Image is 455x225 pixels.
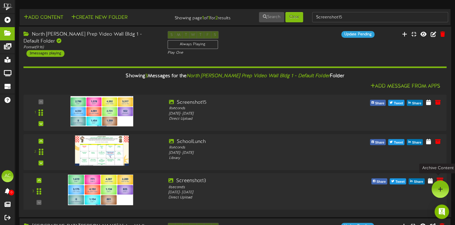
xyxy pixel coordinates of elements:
div: Screenshot13 [168,178,337,185]
div: Direct Upload [169,116,336,122]
strong: 2 [215,15,217,21]
div: Always Playing [168,40,218,49]
div: [DATE] - [DATE] [169,151,336,156]
button: Clear [285,12,303,22]
div: 8 seconds [169,106,336,111]
div: Open Intercom Messenger [435,204,449,219]
input: -- Search Folders by Name -- [312,12,448,22]
button: Search [259,12,284,22]
span: Tweet [394,179,406,185]
button: Create New Folder [69,14,129,21]
div: [DATE] - [DATE] [169,111,336,116]
img: 2f9dc323-c2cf-4f7c-b210-8ad36008da3b.png [75,135,128,166]
span: Share [411,139,423,146]
span: Share [411,100,423,107]
button: Tweet [388,100,404,106]
button: Share [407,100,423,106]
button: Share [409,178,425,184]
img: 2f86b598-4c2c-43b8-ab43-3df725dc75ae.png [68,174,133,205]
div: Update Pending [341,31,374,38]
div: 3 messages playing [26,50,64,57]
span: Share [375,179,387,185]
span: Tweet [393,100,404,107]
button: Share [407,139,423,145]
div: 8 seconds [169,145,336,151]
span: Share [413,179,424,185]
span: Share [374,100,386,107]
button: Share [371,178,387,184]
div: AC [2,170,14,182]
button: Share [370,139,386,145]
button: Share [370,100,386,106]
div: Direct Upload [168,195,337,200]
span: 3 [145,73,148,78]
div: Showing page of for results [162,11,235,22]
div: 8 seconds [168,185,337,190]
div: North [PERSON_NAME] Prep Video Wall Bldg 1 - Default Folder [23,31,158,45]
button: Tweet [390,178,406,184]
div: Library [169,156,336,161]
button: Add Message From Apps [368,82,442,90]
div: Screenshot15 [169,99,336,106]
div: Play One [168,50,303,55]
i: North [PERSON_NAME] Prep Video Wall Bldg 1 - Default Folder [186,73,330,78]
strong: 1 [208,15,210,21]
button: Tweet [388,139,404,145]
span: 0 [9,190,14,195]
img: 0ebe746e-9bcc-471f-9c5d-ce9edc4700d8.png [71,96,133,126]
div: Showing Messages for the Folder [19,69,451,82]
button: Add Content [22,14,65,21]
div: [DATE] - [DATE] [168,190,337,195]
span: Tweet [393,139,404,146]
div: Portrait ( 9:16 ) [23,45,158,50]
span: Share [374,139,386,146]
div: SchoolLunch [169,138,336,145]
strong: 1 [202,15,204,21]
